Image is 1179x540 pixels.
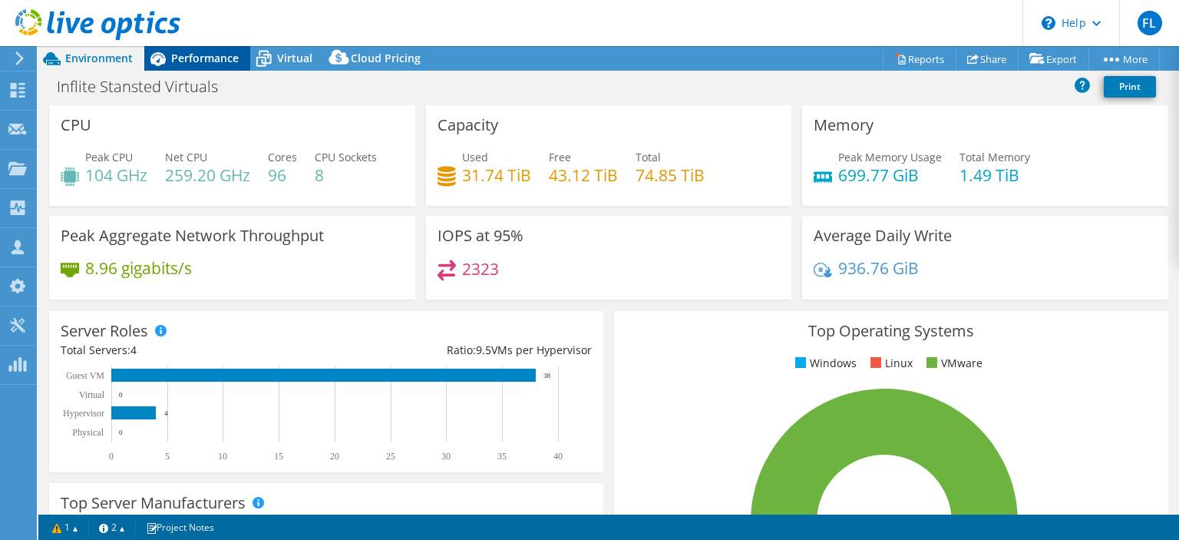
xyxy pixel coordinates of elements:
h3: Memory [814,117,874,134]
span: 4 [130,343,137,357]
span: Environment [65,51,133,65]
text: 15 [274,451,283,462]
span: Net CPU [165,150,207,164]
text: 5 [165,451,170,462]
text: Virtual [79,389,105,400]
a: Export [1018,47,1089,71]
span: Cores [268,150,297,164]
span: Used [462,150,488,164]
svg: \n [1042,16,1055,30]
h4: 1.49 TiB [959,167,1030,184]
span: FL [1138,11,1162,35]
span: Peak CPU [85,150,133,164]
li: Windows [791,355,857,372]
h3: Capacity [438,117,498,134]
span: CPU Sockets [315,150,377,164]
h4: Total Manufacturers: [61,514,592,531]
h1: Inflite Stansted Virtuals [50,78,242,95]
h4: 8.96 gigabits/s [85,260,192,277]
span: Cloud Pricing [351,51,421,65]
h4: 31.74 TiB [462,167,531,184]
h4: 699.77 GiB [838,167,942,184]
span: 9.5 [476,343,491,357]
li: VMware [923,355,982,372]
text: Hypervisor [63,408,104,419]
div: Ratio: VMs per Hypervisor [326,342,592,359]
h3: Top Server Manufacturers [61,495,246,512]
a: Print [1104,76,1156,98]
div: Total Servers: [61,342,326,359]
h4: 936.76 GiB [838,260,919,277]
span: Peak Memory Usage [838,150,942,164]
h4: 104 GHz [85,167,147,184]
h3: Server Roles [61,323,148,340]
text: 4 [164,409,168,417]
a: 2 [88,518,136,537]
h4: 96 [268,167,297,184]
text: 25 [386,451,395,462]
a: 1 [41,518,89,537]
span: Total Memory [959,150,1030,164]
li: Linux [867,355,913,372]
h3: Top Operating Systems [626,323,1157,340]
a: Project Notes [135,518,225,537]
span: Total [636,150,661,164]
span: Performance [171,51,239,65]
a: Share [956,47,1019,71]
h4: 2323 [462,260,499,277]
a: Reports [883,47,956,71]
span: Free [549,150,571,164]
h3: CPU [61,117,91,134]
h4: 8 [315,167,377,184]
span: Virtual [277,51,312,65]
text: 20 [330,451,339,462]
text: 0 [119,429,123,436]
text: 0 [119,391,123,399]
h4: 74.85 TiB [636,167,705,184]
text: 38 [543,372,551,379]
h3: Average Daily Write [814,227,952,244]
text: 10 [218,451,227,462]
text: 0 [109,451,114,462]
h3: Peak Aggregate Network Throughput [61,227,324,244]
text: Guest VM [66,370,104,381]
text: 40 [553,451,563,462]
h3: IOPS at 95% [438,227,523,244]
a: More [1088,47,1160,71]
h4: 259.20 GHz [165,167,250,184]
text: 35 [497,451,507,462]
h4: 43.12 TiB [549,167,618,184]
text: Physical [72,427,104,438]
text: 30 [441,451,451,462]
